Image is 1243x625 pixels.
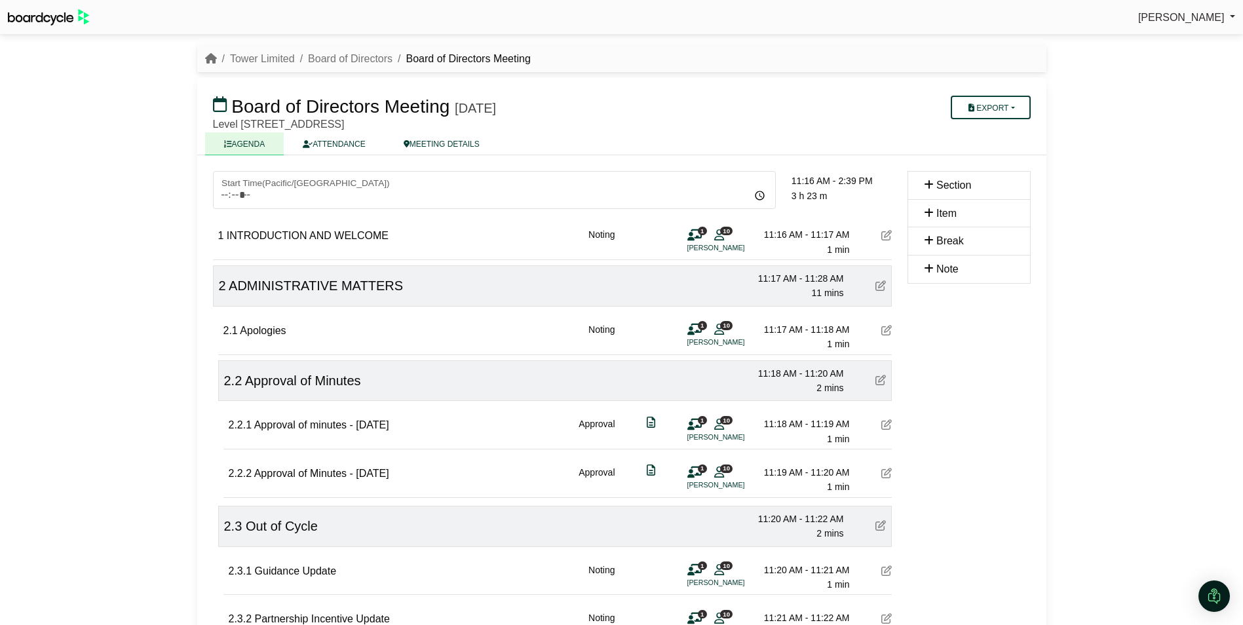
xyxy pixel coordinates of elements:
span: Approval of Minutes [245,373,361,388]
span: 10 [720,321,733,330]
div: 11:19 AM - 11:20 AM [758,465,850,480]
a: Board of Directors [308,53,392,64]
span: Apologies [240,325,286,336]
span: Break [936,235,964,246]
span: 2.2 [224,373,242,388]
a: Tower Limited [230,53,295,64]
div: 11:20 AM - 11:21 AM [758,563,850,577]
span: 1 [698,610,707,618]
span: Note [936,263,959,275]
span: 2 [219,278,226,293]
span: INTRODUCTION AND WELCOME [227,230,389,241]
span: [PERSON_NAME] [1138,12,1225,23]
img: BoardcycleBlackGreen-aaafeed430059cb809a45853b8cf6d952af9d84e6e89e1f1685b34bfd5cb7d64.svg [8,9,89,26]
span: Guidance Update [255,565,337,577]
span: 1 min [827,482,849,492]
li: [PERSON_NAME] [687,480,786,491]
div: 11:21 AM - 11:22 AM [758,611,850,625]
li: Board of Directors Meeting [392,50,531,67]
a: AGENDA [205,132,284,155]
span: 1 [698,464,707,473]
span: 2.3 [224,519,242,533]
nav: breadcrumb [205,50,531,67]
div: Noting [588,322,615,352]
span: Board of Directors Meeting [231,96,449,117]
a: MEETING DETAILS [385,132,499,155]
span: 1 [698,416,707,425]
span: ADMINISTRATIVE MATTERS [229,278,403,293]
span: Out of Cycle [246,519,318,533]
span: Level [STREET_ADDRESS] [213,119,345,130]
li: [PERSON_NAME] [687,577,786,588]
div: Noting [588,227,615,257]
a: ATTENDANCE [284,132,384,155]
span: 2.2.2 [229,468,252,479]
span: 1 min [827,579,849,590]
span: 1 [218,230,224,241]
div: 11:20 AM - 11:22 AM [752,512,844,526]
span: 2 mins [816,383,843,393]
div: Approval [579,417,615,446]
span: 2.3.2 [229,613,252,624]
span: 2.3.1 [229,565,252,577]
span: 11 mins [811,288,843,298]
span: 1 min [827,244,849,255]
div: 11:18 AM - 11:20 AM [752,366,844,381]
div: Noting [588,563,615,592]
li: [PERSON_NAME] [687,432,786,443]
div: 11:18 AM - 11:19 AM [758,417,850,431]
div: 11:16 AM - 2:39 PM [792,174,892,188]
span: 10 [720,227,733,235]
span: Section [936,180,971,191]
div: 11:17 AM - 11:18 AM [758,322,850,337]
span: 10 [720,610,733,618]
span: 1 [698,561,707,570]
span: Partnership Incentive Update [255,613,390,624]
div: 11:17 AM - 11:28 AM [752,271,844,286]
div: [DATE] [455,100,496,116]
span: 1 min [827,434,849,444]
div: Open Intercom Messenger [1198,580,1230,612]
span: Item [936,208,957,219]
span: Approval of minutes - [DATE] [254,419,389,430]
span: 1 [698,321,707,330]
span: 1 min [827,339,849,349]
span: 2.2.1 [229,419,252,430]
a: [PERSON_NAME] [1138,9,1235,26]
button: Export [951,96,1030,119]
span: 2 mins [816,528,843,539]
span: Approval of Minutes - [DATE] [254,468,389,479]
div: 11:16 AM - 11:17 AM [758,227,850,242]
span: 10 [720,464,733,473]
li: [PERSON_NAME] [687,337,786,348]
span: 10 [720,561,733,570]
li: [PERSON_NAME] [687,242,786,254]
span: 10 [720,416,733,425]
div: Approval [579,465,615,495]
span: 3 h 23 m [792,191,827,201]
span: 2.1 [223,325,238,336]
span: 1 [698,227,707,235]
